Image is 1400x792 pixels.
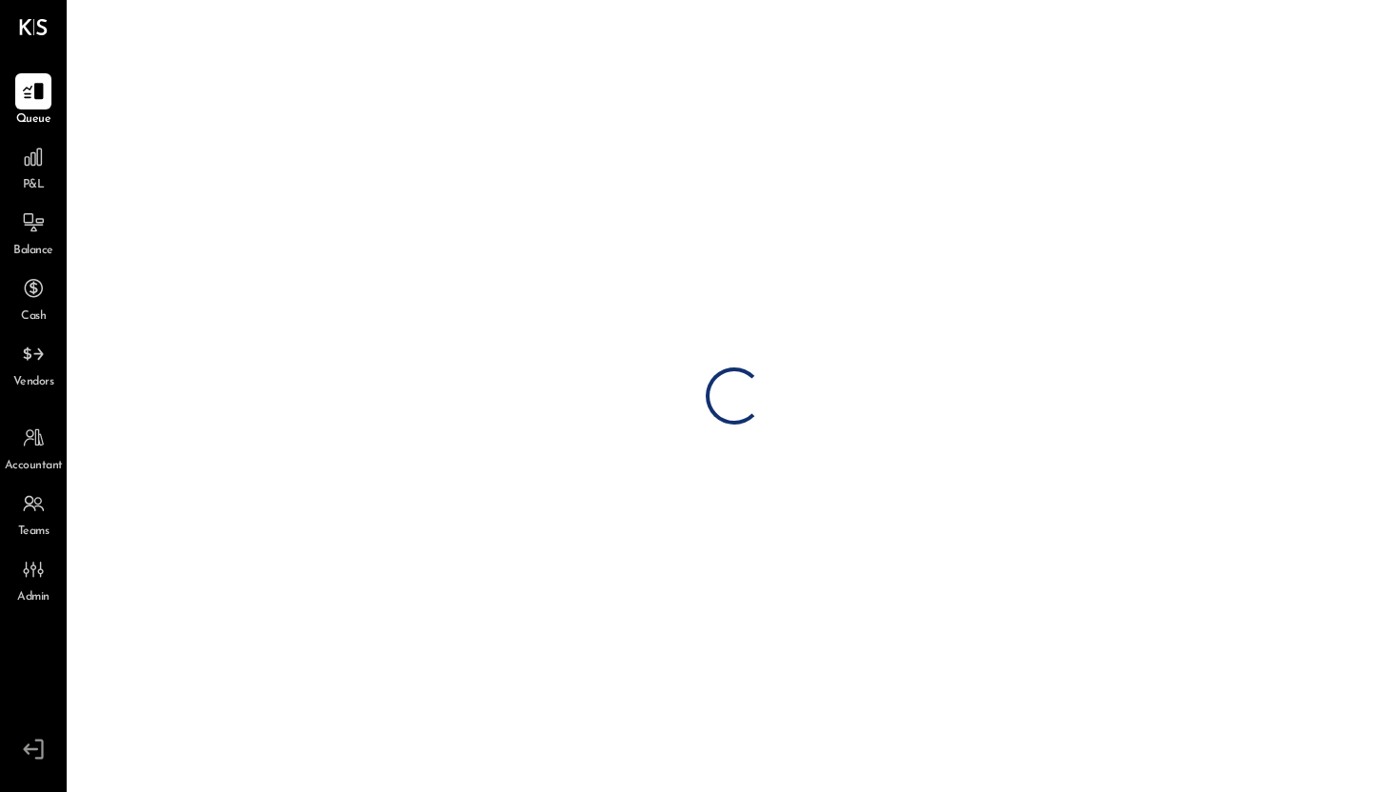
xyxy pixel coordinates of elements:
a: Admin [1,551,66,606]
a: Cash [1,270,66,326]
a: Accountant [1,420,66,475]
a: P&L [1,139,66,194]
span: Vendors [13,374,54,391]
a: Vendors [1,336,66,391]
span: Admin [17,589,50,606]
span: Cash [21,308,46,326]
a: Teams [1,485,66,541]
span: Balance [13,243,53,260]
a: Queue [1,73,66,129]
span: Queue [16,111,51,129]
span: Accountant [5,458,63,475]
a: Balance [1,205,66,260]
span: P&L [23,177,45,194]
span: Teams [18,524,50,541]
